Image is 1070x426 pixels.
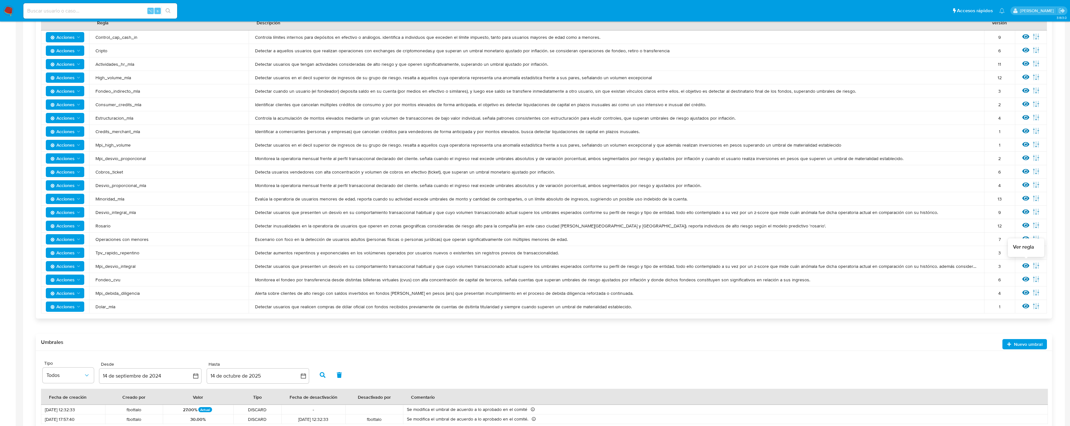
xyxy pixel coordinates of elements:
[157,8,159,14] span: s
[957,7,993,14] span: Accesos rápidos
[1058,7,1065,14] a: Salir
[161,6,175,15] button: search-icon
[999,8,1005,13] a: Notificaciones
[148,8,153,14] span: ⌥
[23,7,177,15] input: Buscar usuario o caso...
[1020,8,1056,14] p: federico.luaces@mercadolibre.com
[1013,243,1034,251] span: Ver regla
[1057,15,1067,20] span: 3.163.0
